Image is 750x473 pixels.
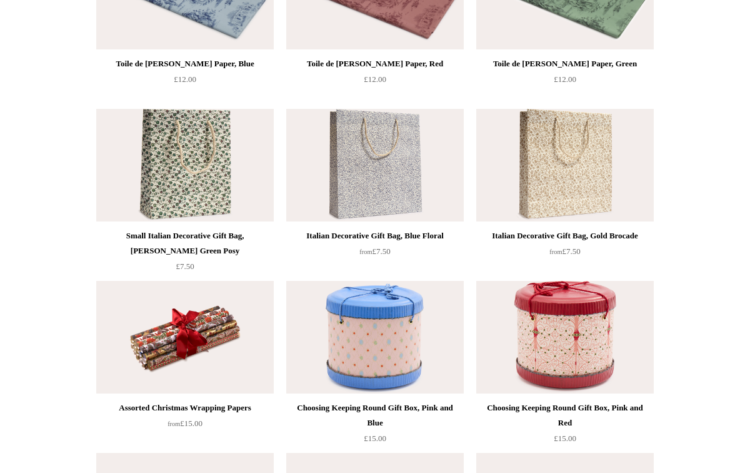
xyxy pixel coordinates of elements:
[96,109,274,221] a: Small Italian Decorative Gift Bag, Remondini Green Posy Small Italian Decorative Gift Bag, Remond...
[476,109,654,221] a: Italian Decorative Gift Bag, Gold Brocade Italian Decorative Gift Bag, Gold Brocade
[96,281,274,394] img: Assorted Christmas Wrapping Papers
[96,109,274,221] img: Small Italian Decorative Gift Bag, Remondini Green Posy
[286,281,464,394] a: Choosing Keeping Round Gift Box, Pink and Blue Choosing Keeping Round Gift Box, Pink and Blue
[479,56,651,71] div: Toile de [PERSON_NAME] Paper, Green
[476,400,654,452] a: Choosing Keeping Round Gift Box, Pink and Red £15.00
[479,400,651,430] div: Choosing Keeping Round Gift Box, Pink and Red
[286,109,464,221] a: Italian Decorative Gift Bag, Blue Floral Italian Decorative Gift Bag, Blue Floral
[549,248,562,255] span: from
[364,74,386,84] span: £12.00
[99,228,271,258] div: Small Italian Decorative Gift Bag, [PERSON_NAME] Green Posy
[554,434,576,443] span: £15.00
[364,434,386,443] span: £15.00
[289,56,461,71] div: Toile de [PERSON_NAME] Paper, Red
[176,262,194,271] span: £7.50
[99,56,271,71] div: Toile de [PERSON_NAME] Paper, Blue
[96,400,274,452] a: Assorted Christmas Wrapping Papers from£15.00
[359,247,390,256] span: £7.50
[99,400,271,415] div: Assorted Christmas Wrapping Papers
[359,248,372,255] span: from
[286,281,464,394] img: Choosing Keeping Round Gift Box, Pink and Blue
[476,281,654,394] a: Choosing Keeping Round Gift Box, Pink and Red Choosing Keeping Round Gift Box, Pink and Red
[476,56,654,108] a: Toile de [PERSON_NAME] Paper, Green £12.00
[476,109,654,221] img: Italian Decorative Gift Bag, Gold Brocade
[96,56,274,108] a: Toile de [PERSON_NAME] Paper, Blue £12.00
[96,228,274,280] a: Small Italian Decorative Gift Bag, [PERSON_NAME] Green Posy £7.50
[289,228,461,243] div: Italian Decorative Gift Bag, Blue Floral
[167,419,202,428] span: £15.00
[174,74,196,84] span: £12.00
[476,228,654,280] a: Italian Decorative Gift Bag, Gold Brocade from£7.50
[286,400,464,452] a: Choosing Keeping Round Gift Box, Pink and Blue £15.00
[96,281,274,394] a: Assorted Christmas Wrapping Papers Assorted Christmas Wrapping Papers
[286,228,464,280] a: Italian Decorative Gift Bag, Blue Floral from£7.50
[286,56,464,108] a: Toile de [PERSON_NAME] Paper, Red £12.00
[286,109,464,221] img: Italian Decorative Gift Bag, Blue Floral
[479,228,651,243] div: Italian Decorative Gift Bag, Gold Brocade
[554,74,576,84] span: £12.00
[289,400,461,430] div: Choosing Keeping Round Gift Box, Pink and Blue
[167,420,180,427] span: from
[476,281,654,394] img: Choosing Keeping Round Gift Box, Pink and Red
[549,247,580,256] span: £7.50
